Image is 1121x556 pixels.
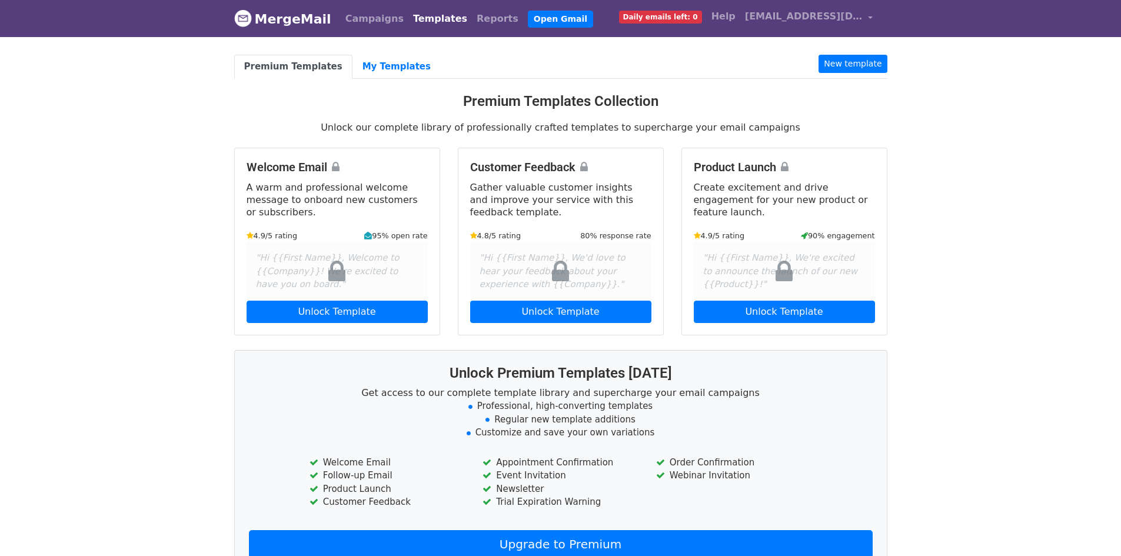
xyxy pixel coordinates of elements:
[614,5,707,28] a: Daily emails left: 0
[694,242,875,301] div: "Hi {{First Name}}, We're excited to announce the launch of our new {{Product}}!"
[352,55,441,79] a: My Templates
[249,426,873,440] li: Customize and save your own variations
[247,301,428,323] a: Unlock Template
[694,160,875,174] h4: Product Launch
[247,181,428,218] p: A warm and professional welcome message to onboard new customers or subscribers.
[249,399,873,413] li: Professional, high-converting templates
[470,181,651,218] p: Gather valuable customer insights and improve your service with this feedback template.
[472,7,523,31] a: Reports
[364,230,427,241] small: 95% open rate
[247,242,428,301] div: "Hi {{First Name}}, Welcome to {{Company}}! We're excited to have you on board."
[483,495,638,509] li: Trial Expiration Warning
[740,5,878,32] a: [EMAIL_ADDRESS][DOMAIN_NAME]
[470,242,651,301] div: "Hi {{First Name}}, We'd love to hear your feedback about your experience with {{Company}}."
[247,230,298,241] small: 4.9/5 rating
[483,482,638,496] li: Newsletter
[470,301,651,323] a: Unlock Template
[745,9,863,24] span: [EMAIL_ADDRESS][DOMAIN_NAME]
[580,230,651,241] small: 80% response rate
[234,6,331,31] a: MergeMail
[249,387,873,399] p: Get access to our complete template library and supercharge your email campaigns
[656,456,811,470] li: Order Confirmation
[483,456,638,470] li: Appointment Confirmation
[341,7,408,31] a: Campaigns
[234,121,887,134] p: Unlock our complete library of professionally crafted templates to supercharge your email campaigns
[310,495,465,509] li: Customer Feedback
[483,469,638,482] li: Event Invitation
[249,365,873,382] h3: Unlock Premium Templates [DATE]
[310,482,465,496] li: Product Launch
[408,7,472,31] a: Templates
[234,93,887,110] h3: Premium Templates Collection
[619,11,702,24] span: Daily emails left: 0
[234,55,352,79] a: Premium Templates
[234,9,252,27] img: MergeMail logo
[249,413,873,427] li: Regular new template additions
[694,181,875,218] p: Create excitement and drive engagement for your new product or feature launch.
[819,55,887,73] a: New template
[528,11,593,28] a: Open Gmail
[707,5,740,28] a: Help
[310,469,465,482] li: Follow-up Email
[656,469,811,482] li: Webinar Invitation
[801,230,875,241] small: 90% engagement
[310,456,465,470] li: Welcome Email
[247,160,428,174] h4: Welcome Email
[694,230,745,241] small: 4.9/5 rating
[694,301,875,323] a: Unlock Template
[470,230,521,241] small: 4.8/5 rating
[470,160,651,174] h4: Customer Feedback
